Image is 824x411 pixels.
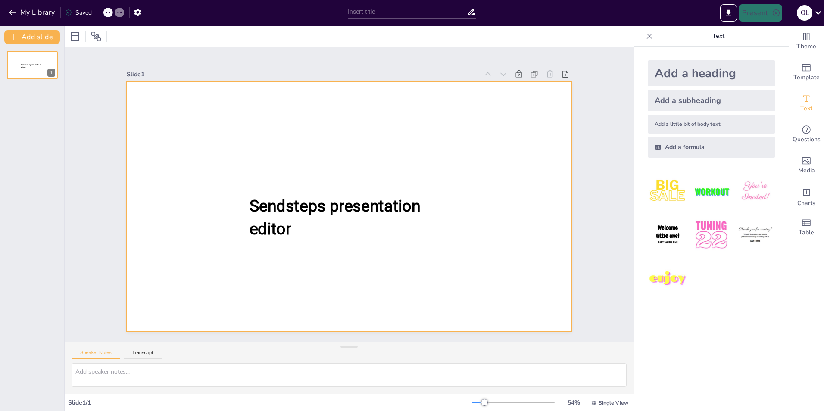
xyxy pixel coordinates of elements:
[250,196,420,238] span: Sendsteps presentation editor
[798,166,815,175] span: Media
[796,42,816,51] span: Theme
[789,181,824,212] div: Add charts and graphs
[91,31,101,42] span: Position
[789,88,824,119] div: Add text boxes
[72,350,120,359] button: Speaker Notes
[656,26,780,47] p: Text
[691,215,731,255] img: 5.jpeg
[797,5,812,21] div: O L
[789,119,824,150] div: Get real-time input from your audience
[793,73,820,82] span: Template
[797,4,812,22] button: O L
[739,4,782,22] button: Present
[648,215,688,255] img: 4.jpeg
[799,228,814,237] span: Table
[735,215,775,255] img: 6.jpeg
[127,70,478,78] div: Slide 1
[65,9,92,17] div: Saved
[4,30,60,44] button: Add slide
[124,350,162,359] button: Transcript
[720,4,737,22] button: Export to PowerPoint
[348,6,468,18] input: Insert title
[789,57,824,88] div: Add ready made slides
[6,6,59,19] button: My Library
[648,90,775,111] div: Add a subheading
[648,60,775,86] div: Add a heading
[21,64,41,68] span: Sendsteps presentation editor
[68,399,472,407] div: Slide 1 / 1
[789,150,824,181] div: Add images, graphics, shapes or video
[691,171,731,212] img: 2.jpeg
[47,69,55,77] div: 1
[648,115,775,134] div: Add a little bit of body text
[648,171,688,212] img: 1.jpeg
[648,137,775,158] div: Add a formula
[735,171,775,212] img: 3.jpeg
[599,399,628,406] span: Single View
[800,104,812,113] span: Text
[648,259,688,299] img: 7.jpeg
[797,199,815,208] span: Charts
[793,135,821,144] span: Questions
[789,212,824,243] div: Add a table
[563,399,584,407] div: 54 %
[789,26,824,57] div: Change the overall theme
[68,30,82,44] div: Layout
[7,51,58,79] div: 1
